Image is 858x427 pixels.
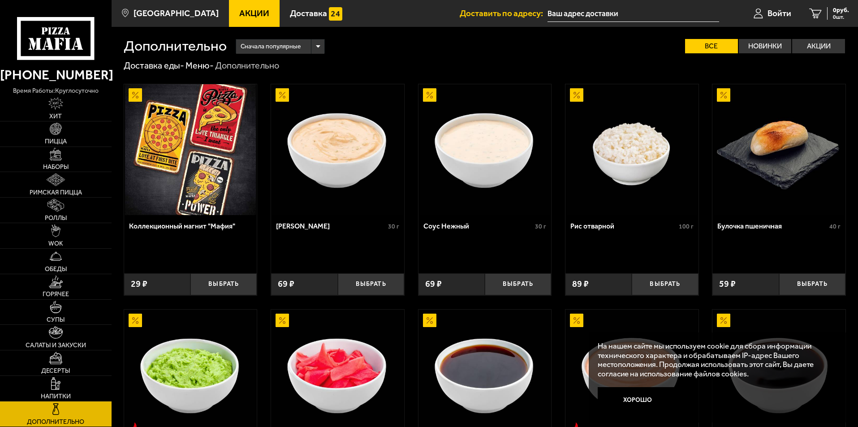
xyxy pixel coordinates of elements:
div: Булочка пшеничная [717,222,827,230]
span: Обеды [45,266,67,272]
img: 15daf4d41897b9f0e9f617042186c801.svg [329,7,342,21]
a: АкционныйСоус Нежный [418,84,552,215]
a: АкционныйКоллекционный магнит "Мафия" [124,84,257,215]
img: Акционный [423,314,436,327]
span: 0 шт. [833,14,849,20]
p: На нашем сайте мы используем cookie для сбора информации технического характера и обрабатываем IP... [598,341,832,379]
input: Ваш адрес доставки [548,5,719,22]
img: Акционный [717,88,730,102]
span: Дополнительно [27,419,84,425]
span: Десерты [41,368,70,374]
button: Хорошо [598,387,678,414]
button: Выбрать [338,273,404,295]
div: Рис отварной [570,222,677,230]
span: Акции [239,9,269,17]
span: 29 ₽ [131,280,147,289]
img: Акционный [717,314,730,327]
span: Доставить по адресу: [460,9,548,17]
img: Соус Нежный [419,84,550,215]
h1: Дополнительно [124,39,227,53]
img: Коллекционный магнит "Мафия" [125,84,256,215]
span: 100 г [679,223,694,230]
img: Акционный [276,314,289,327]
img: Акционный [570,88,583,102]
a: АкционныйСоус Деликатес [271,84,404,215]
span: Горячее [43,291,69,298]
span: Супы [47,317,65,323]
button: Выбрать [779,273,845,295]
a: Меню- [185,60,214,71]
span: 59 ₽ [719,280,736,289]
img: Акционный [423,88,436,102]
img: Акционный [276,88,289,102]
span: 89 ₽ [572,280,589,289]
img: Соус Деликатес [272,84,403,215]
span: Сначала популярные [241,38,301,55]
span: WOK [48,241,63,247]
div: Дополнительно [215,60,279,72]
span: Наборы [43,164,69,170]
span: 0 руб. [833,7,849,13]
div: Соус Нежный [423,222,533,230]
span: 69 ₽ [425,280,442,289]
div: [PERSON_NAME] [276,222,386,230]
span: Доставка [290,9,327,17]
span: 69 ₽ [278,280,294,289]
img: Акционный [129,314,142,327]
span: Войти [767,9,791,17]
span: Римская пицца [30,190,82,196]
button: Выбрать [485,273,551,295]
span: Хит [49,113,62,120]
div: Коллекционный магнит "Мафия" [129,222,250,230]
button: Выбрать [632,273,698,295]
img: Рис отварной [566,84,697,215]
span: Салаты и закуски [26,342,86,349]
label: Все [685,39,738,53]
a: АкционныйБулочка пшеничная [712,84,845,215]
button: Выбрать [190,273,257,295]
label: Новинки [739,39,792,53]
span: 30 г [388,223,399,230]
label: Акции [792,39,845,53]
img: Акционный [129,88,142,102]
a: Доставка еды- [124,60,184,71]
span: 40 г [829,223,841,230]
img: Булочка пшеничная [714,84,845,215]
a: АкционныйРис отварной [565,84,698,215]
span: Роллы [45,215,67,221]
img: Акционный [570,314,583,327]
span: 30 г [535,223,546,230]
span: [GEOGRAPHIC_DATA] [134,9,219,17]
span: Напитки [41,393,71,400]
span: Пицца [45,138,67,145]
